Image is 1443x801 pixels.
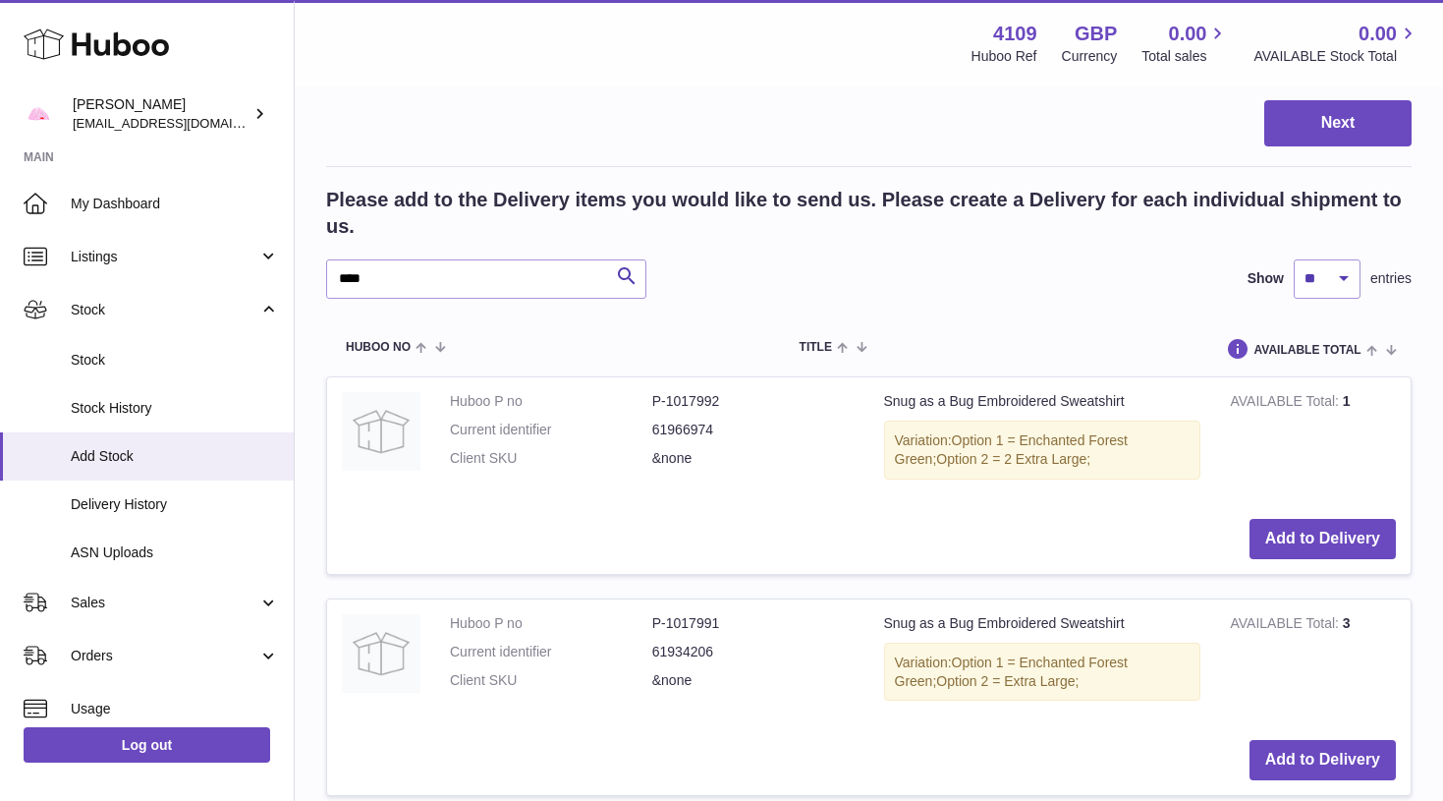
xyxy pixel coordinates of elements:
dd: &none [652,449,855,468]
span: Stock History [71,399,279,418]
img: Snug as a Bug Embroidered Sweatshirt [342,614,420,693]
span: Option 2 = 2 Extra Large; [936,451,1090,467]
span: Add Stock [71,447,279,466]
td: Snug as a Bug Embroidered Sweatshirt [869,377,1216,504]
span: AVAILABLE Stock Total [1253,47,1419,66]
dt: Client SKU [450,449,652,468]
span: AVAILABLE Total [1254,344,1361,357]
td: 3 [1215,600,1411,726]
dt: Huboo P no [450,614,652,633]
span: Orders [71,647,258,665]
label: Show [1248,269,1284,288]
div: [PERSON_NAME] [73,95,250,133]
strong: GBP [1075,21,1117,47]
strong: AVAILABLE Total [1230,393,1342,414]
span: ASN Uploads [71,544,279,562]
span: Stock [71,301,258,319]
div: Huboo Ref [971,47,1037,66]
span: Usage [71,700,279,718]
span: Title [800,341,832,354]
dd: &none [652,671,855,690]
h2: Please add to the Delivery items you would like to send us. Please create a Delivery for each ind... [326,187,1412,240]
img: Snug as a Bug Embroidered Sweatshirt [342,392,420,471]
span: entries [1370,269,1412,288]
dd: P-1017992 [652,392,855,411]
span: 0.00 [1169,21,1207,47]
img: hello@limpetstore.com [24,99,53,129]
span: Total sales [1141,47,1229,66]
a: 0.00 AVAILABLE Stock Total [1253,21,1419,66]
dd: 61966974 [652,421,855,439]
td: 1 [1215,377,1411,504]
span: Huboo no [346,341,411,354]
strong: 4109 [993,21,1037,47]
a: Log out [24,727,270,763]
dt: Current identifier [450,643,652,661]
span: Option 1 = Enchanted Forest Green; [895,655,1129,689]
td: Snug as a Bug Embroidered Sweatshirt [869,600,1216,726]
button: Add to Delivery [1249,519,1396,559]
span: [EMAIL_ADDRESS][DOMAIN_NAME] [73,115,289,131]
span: Option 1 = Enchanted Forest Green; [895,432,1129,467]
span: 0.00 [1359,21,1397,47]
strong: AVAILABLE Total [1230,615,1342,636]
span: Listings [71,248,258,266]
button: Add to Delivery [1249,740,1396,780]
span: My Dashboard [71,195,279,213]
div: Variation: [884,421,1201,480]
span: Sales [71,594,258,612]
span: Delivery History [71,495,279,514]
a: 0.00 Total sales [1141,21,1229,66]
dt: Client SKU [450,671,652,690]
dt: Current identifier [450,421,652,439]
dt: Huboo P no [450,392,652,411]
div: Currency [1062,47,1118,66]
dd: P-1017991 [652,614,855,633]
button: Next [1264,100,1412,146]
span: Stock [71,351,279,370]
dd: 61934206 [652,643,855,661]
span: Option 2 = Extra Large; [936,673,1079,689]
div: Variation: [884,643,1201,702]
